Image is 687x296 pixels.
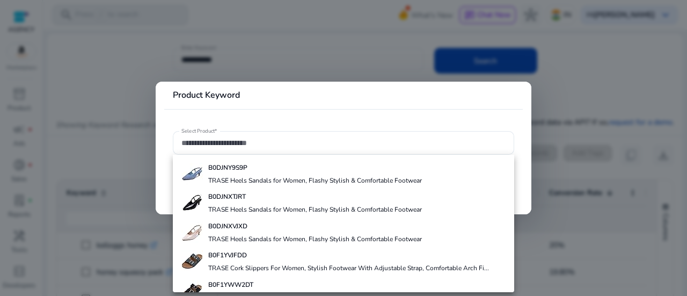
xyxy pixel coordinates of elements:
b: B0DJNXVJXD [208,222,247,230]
img: 31DH581I6mL._SS40_.jpg [181,221,203,243]
b: B0F1YVJFDD [208,251,247,259]
mat-label: Select Product* [181,127,217,135]
img: 41H1tfLdqHL._SS40_.jpg [181,192,203,214]
h4: TRASE Heels Sandals for Women, Flashy Stylish & Comfortable Footwear [208,205,422,214]
h4: TRASE Cork Slippers For Women, Stylish Footwear With Adjustable Strap, Comfortable Arch Fi... [208,264,489,272]
b: B0F1YWW2DT [208,280,253,289]
h4: TRASE Heels Sandals for Women, Flashy Stylish & Comfortable Footwear [208,235,422,243]
img: 41anvfNtQhL._SS40_.jpg [181,250,203,272]
b: B0DJNY9S9P [208,163,247,172]
h4: TRASE Heels Sandals for Women, Flashy Stylish & Comfortable Footwear [208,176,422,185]
img: 417pC3bA7hL._SS40_.jpg [181,163,203,184]
b: B0DJNXTJRT [208,192,246,201]
b: Product Keyword [173,89,240,101]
